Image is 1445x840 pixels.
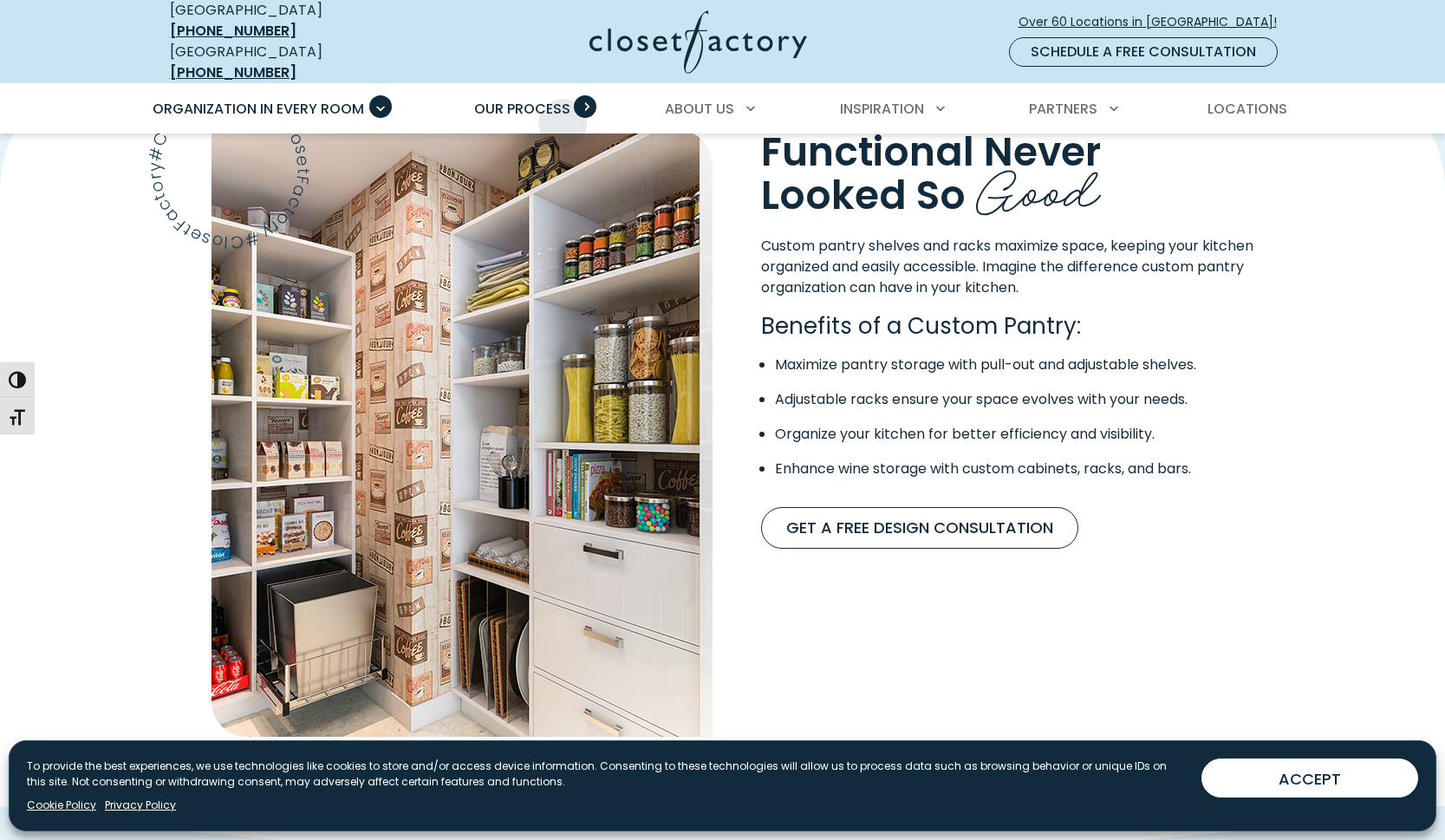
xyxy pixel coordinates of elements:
li: Organize your kitchen for better efficiency and visibility. [775,424,1290,445]
span: Looked So [761,166,966,222]
div: [GEOGRAPHIC_DATA] [170,42,421,83]
img: Closet Factory Logo [589,10,807,74]
span: Benefits of a Custom Pantry: [761,310,1081,342]
button: ACCEPT [1201,759,1418,798]
li: Adjustable racks ensure your space evolves with your needs. [775,389,1290,410]
a: Privacy Policy [105,798,176,813]
a: Get A Free Design Consultation [761,507,1078,549]
span: Good [976,144,1100,227]
a: Schedule a Free Consultation [1009,37,1278,67]
a: [PHONE_NUMBER] [170,62,296,82]
span: Locations [1207,99,1287,119]
span: Over 60 Locations in [GEOGRAPHIC_DATA]! [1019,13,1291,31]
p: Custom pantry shelves and racks maximize space, keeping your kitchen organized and easily accessi... [761,236,1290,298]
a: Cookie Policy [27,798,96,813]
a: [PHONE_NUMBER] [170,21,296,41]
span: Functional Never [761,123,1101,179]
span: Our Process [474,99,570,119]
a: Over 60 Locations in [GEOGRAPHIC_DATA]! [1018,7,1292,37]
li: Enhance wine storage with custom cabinets, racks, and bars. [775,459,1290,479]
span: Partners [1029,99,1097,119]
span: Inspiration [840,99,924,119]
img: Custom pantry with pull out trashcan and custom shelving [212,130,713,737]
p: To provide the best experiences, we use technologies like cookies to store and/or access device i... [27,759,1188,790]
span: Organization in Every Room [153,99,364,119]
nav: Primary Menu [140,85,1305,133]
span: About Us [665,99,734,119]
li: Maximize pantry storage with pull-out and adjustable shelves. [775,355,1290,375]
